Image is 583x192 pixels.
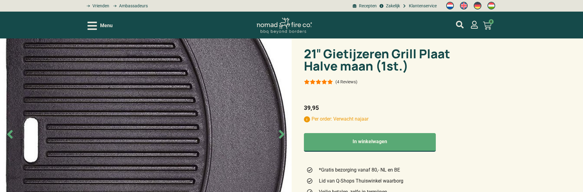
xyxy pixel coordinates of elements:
[357,3,377,9] span: Recepten
[488,2,495,9] img: Hongaars
[402,3,437,9] a: grill bill klantenservice
[384,3,400,9] span: Zakelijk
[304,48,461,72] h1: 21″ Gietijzeren Grill Plaat Halve maan (1st.)
[3,128,17,141] span: Previous slide
[407,3,437,9] span: Klantenservice
[457,0,471,11] a: Switch to Engels
[352,3,377,9] a: BBQ recepten
[91,3,109,9] span: Vrienden
[275,128,289,141] span: Next slide
[306,166,458,174] a: *Gratis bezorging vanaf 80,- NL en BE
[111,3,148,9] a: grill bill ambassadors
[88,20,113,31] div: Open/Close Menu
[474,2,481,9] img: Duits
[335,79,357,84] p: (4 Reviews)
[476,18,499,34] a: 0
[317,166,400,174] span: *Gratis bezorging vanaf 80,- NL en BE
[484,0,498,11] a: Switch to Hongaars
[118,3,148,9] span: Ambassadeurs
[446,2,454,9] img: Nederlands
[460,2,468,9] img: Engels
[304,133,436,152] button: In winkelwagen
[100,22,113,29] span: Menu
[317,177,403,185] span: Lid van Q-Shops Thuiswinkel waarborg
[378,3,400,9] a: grill bill zakeljk
[84,3,109,9] a: grill bill vrienden
[456,21,464,28] a: mijn account
[489,19,494,24] span: 0
[306,177,458,185] a: Lid van Q-Shops Thuiswinkel waarborg
[471,0,484,11] a: Switch to Duits
[304,115,461,123] p: Per order: Verwacht najaar
[257,18,312,34] img: Nomad Logo
[470,21,478,29] a: mijn account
